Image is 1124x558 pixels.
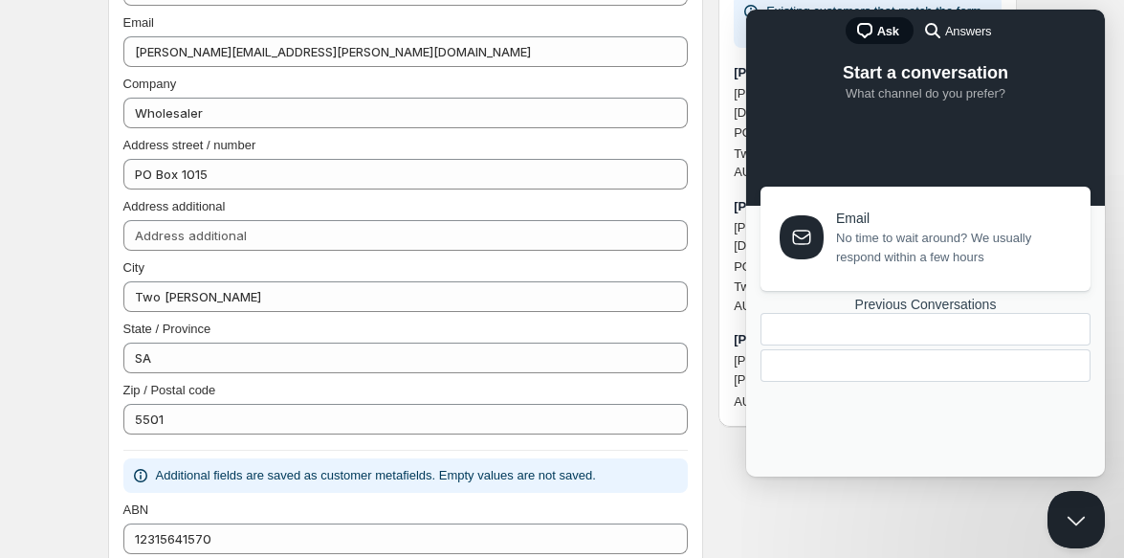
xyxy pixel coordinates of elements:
span: Two [PERSON_NAME] AU [734,146,862,180]
input: Address additional [123,220,689,251]
span: Email [123,15,155,30]
span: Address street / number [123,138,256,152]
input: City [123,281,689,312]
input: State / Province [123,343,689,373]
span: AU [734,394,751,409]
span: PO Box 1015 [734,259,807,274]
span: Company [123,77,177,91]
input: Email [123,36,689,67]
p: [PERSON_NAME][EMAIL_ADDRESS][DOMAIN_NAME] [734,84,1001,122]
span: ABN [123,502,149,517]
p: [PERSON_NAME][EMAIL_ADDRESS][DOMAIN_NAME] [734,218,1001,256]
span: City [123,260,144,275]
p: Additional fields are saved as customer metafields. Empty values are not saved. [156,466,596,485]
iframe: Help Scout Beacon - Close [1047,491,1105,548]
input: Company [123,98,689,128]
p: [PERSON_NAME][EMAIL_ADDRESS][PERSON_NAME][DOMAIN_NAME] [734,351,1001,389]
input: Address street / number [123,159,689,190]
a: [PERSON_NAME] [734,332,838,346]
span: Two [PERSON_NAME] AU [734,279,862,313]
input: Zip / Postal code [123,404,689,435]
iframe: Help Scout Beacon - Live Chat, Contact Form, and Knowledge Base [746,10,1105,477]
span: PO Box 1015 [734,125,807,140]
span: State / Province [123,322,211,336]
input: ABN [123,524,689,554]
span: Address additional [123,199,226,213]
span: Zip / Postal code [123,383,216,397]
a: [PERSON_NAME] [734,65,838,79]
a: [PERSON_NAME] [734,199,838,213]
